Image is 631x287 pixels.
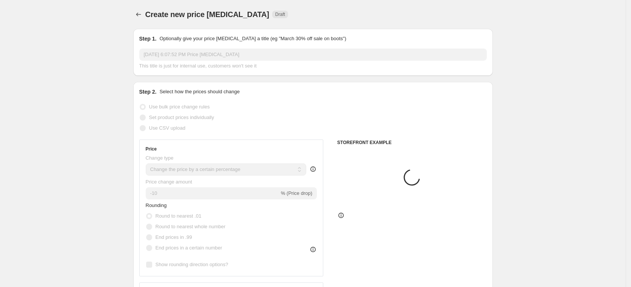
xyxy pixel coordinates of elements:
span: Rounding [146,202,167,208]
span: End prices in .99 [156,234,192,240]
span: Change type [146,155,174,161]
span: Price change amount [146,179,192,185]
span: Create new price [MEDICAL_DATA] [145,10,270,19]
button: Price change jobs [133,9,144,20]
h3: Price [146,146,157,152]
p: Optionally give your price [MEDICAL_DATA] a title (eg "March 30% off sale on boots") [159,35,346,42]
h2: Step 2. [139,88,157,96]
span: Draft [275,11,285,17]
span: Set product prices individually [149,114,214,120]
span: This title is just for internal use, customers won't see it [139,63,257,69]
span: Round to nearest .01 [156,213,201,219]
span: End prices in a certain number [156,245,222,251]
span: Round to nearest whole number [156,224,226,229]
span: % (Price drop) [281,190,312,196]
span: Show rounding direction options? [156,262,228,267]
input: 30% off holiday sale [139,49,487,61]
h2: Step 1. [139,35,157,42]
h6: STOREFRONT EXAMPLE [337,140,487,146]
span: Use bulk price change rules [149,104,210,110]
input: -15 [146,187,279,199]
p: Select how the prices should change [159,88,240,96]
span: Use CSV upload [149,125,185,131]
div: help [309,165,317,173]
